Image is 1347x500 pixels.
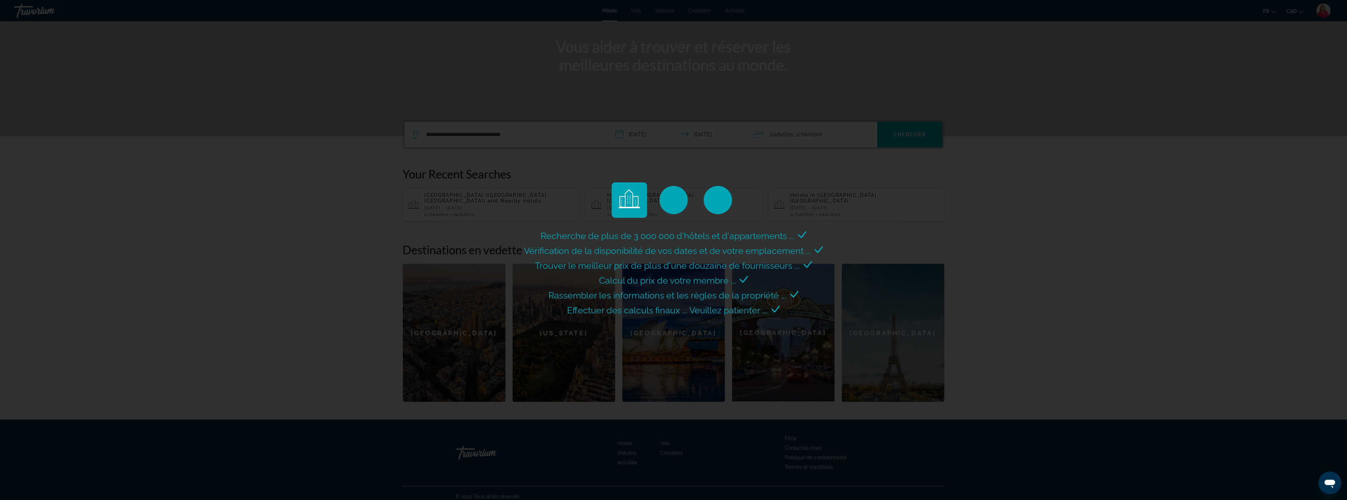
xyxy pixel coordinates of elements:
[541,231,794,241] span: Recherche de plus de 3 000 000 d'hôtels et d'appartements ...
[524,245,811,256] span: Vérification de la disponibilité de vos dates et de votre emplacement ...
[567,305,768,316] span: Effectuer des calculs finaux ... Veuillez patienter ...
[599,275,736,286] span: Calcul du prix de votre membre ...
[549,290,787,301] span: Rassembler les informations et les règles de la propriété ...
[535,260,800,271] span: Trouver le meilleur prix de plus d'une douzaine de fournisseurs ...
[1319,472,1341,494] iframe: Bouton de lancement de la fenêtre de messagerie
